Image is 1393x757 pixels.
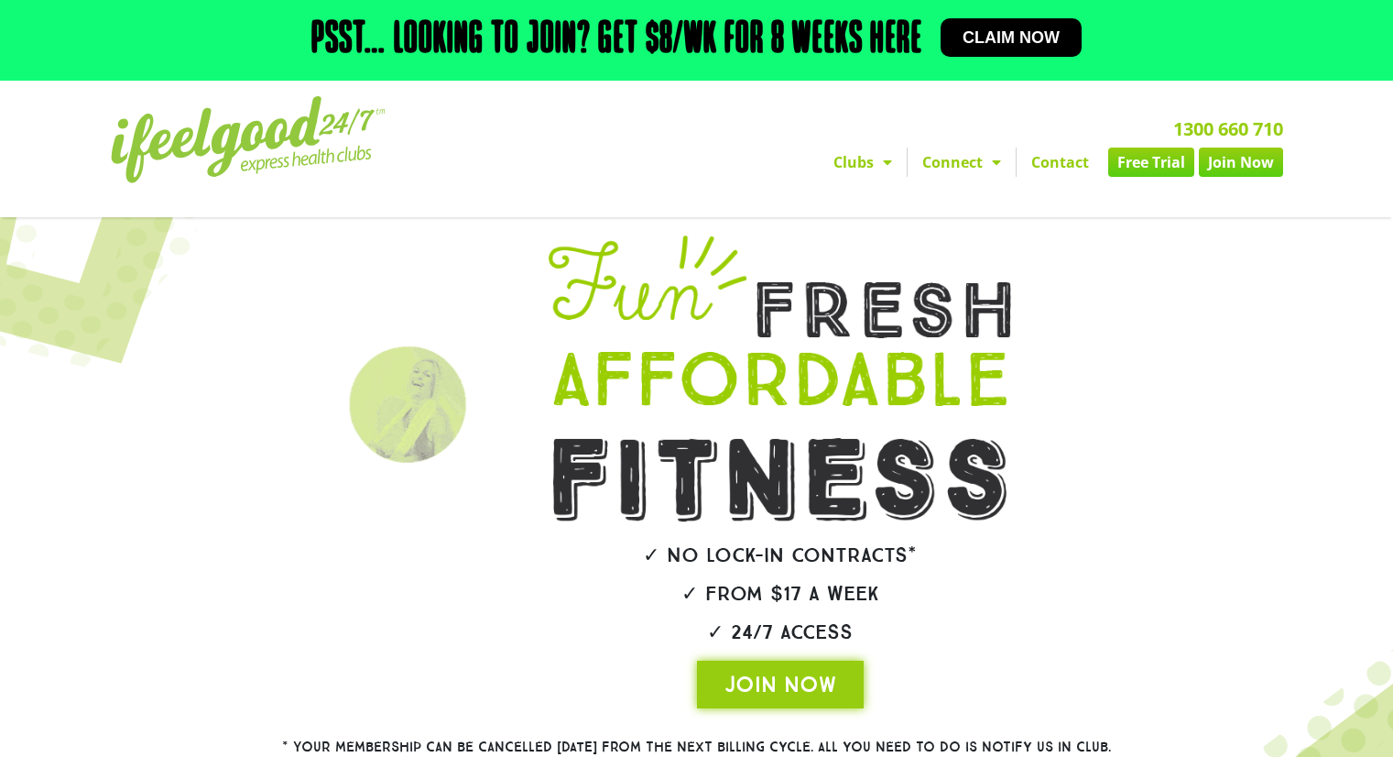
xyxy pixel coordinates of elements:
h2: ✓ From $17 a week [497,584,1063,604]
span: Claim now [963,29,1060,46]
h2: * Your membership can be cancelled [DATE] from the next billing cycle. All you need to do is noti... [216,741,1178,754]
h2: ✓ 24/7 Access [497,622,1063,642]
h2: ✓ No lock-in contracts* [497,545,1063,565]
h2: Psst… Looking to join? Get $8/wk for 8 weeks here [311,18,922,62]
a: Connect [908,148,1016,177]
a: Join Now [1199,148,1283,177]
a: JOIN NOW [697,661,864,708]
nav: Menu [528,148,1283,177]
span: JOIN NOW [724,670,836,699]
a: 1300 660 710 [1173,116,1283,141]
a: Clubs [819,148,907,177]
a: Claim now [941,18,1082,57]
a: Free Trial [1108,148,1194,177]
a: Contact [1017,148,1104,177]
